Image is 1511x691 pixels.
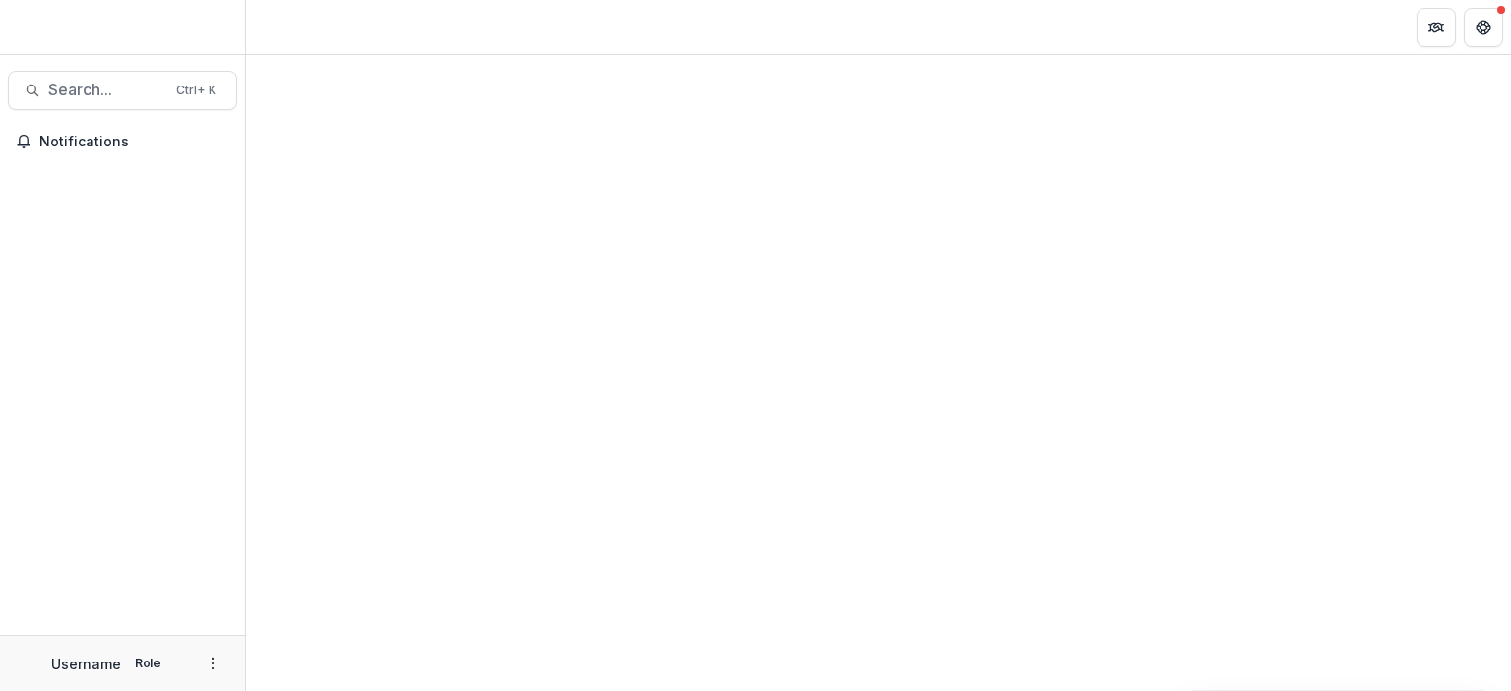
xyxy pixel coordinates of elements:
[1417,8,1456,47] button: Partners
[129,655,167,672] p: Role
[8,126,237,157] button: Notifications
[48,81,164,99] span: Search...
[39,134,229,150] span: Notifications
[1464,8,1503,47] button: Get Help
[202,652,225,675] button: More
[8,71,237,110] button: Search...
[172,80,220,101] div: Ctrl + K
[51,654,121,674] p: Username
